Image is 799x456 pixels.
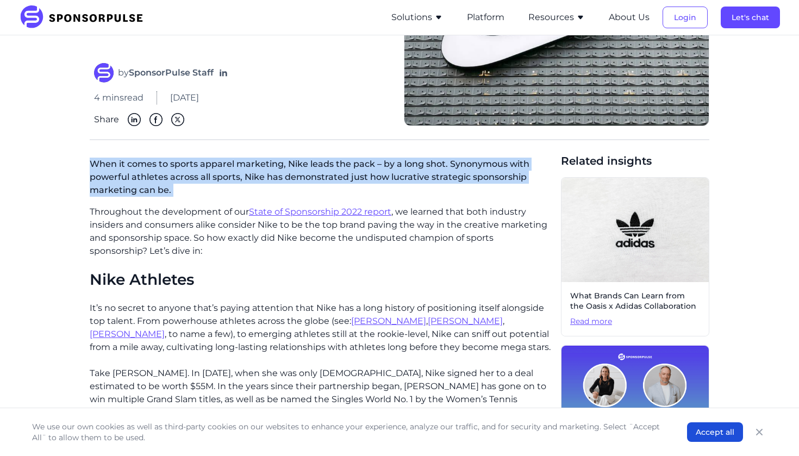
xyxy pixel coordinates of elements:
a: [PERSON_NAME] [90,329,165,339]
a: Let's chat [721,13,780,22]
span: by [118,66,214,79]
span: [DATE] [170,91,199,104]
button: Login [663,7,708,28]
img: Katie Cheesbrough and Michael Miller Join SponsorPulse to Accelerate Strategic Services [561,346,709,450]
a: Platform [467,13,504,22]
span: 4 mins read [94,91,143,104]
h2: Nike Athletes [90,271,552,289]
button: About Us [609,11,650,24]
strong: SponsorPulse Staff [129,67,214,78]
a: Login [663,13,708,22]
a: State of Sponsorship 2022 report [249,207,391,217]
a: [PERSON_NAME] [428,316,503,326]
img: Christian Wiediger, courtesy of Unsplash [561,178,709,282]
img: Facebook [149,113,163,126]
a: About Us [609,13,650,22]
a: [PERSON_NAME] [351,316,426,326]
img: SponsorPulse Staff [94,63,114,83]
img: Twitter [171,113,184,126]
button: Solutions [391,11,443,24]
img: SponsorPulse [19,5,151,29]
button: Resources [528,11,585,24]
img: Linkedin [128,113,141,126]
p: It’s no secret to anyone that’s paying attention that Nike has a long history of positioning itse... [90,302,552,354]
a: Follow on LinkedIn [218,67,229,78]
span: Related insights [561,153,709,168]
p: Take [PERSON_NAME]. In [DATE], when she was only [DEMOGRAPHIC_DATA], Nike signed her to a deal es... [90,367,552,432]
span: What Brands Can Learn from the Oasis x Adidas Collaboration [570,291,700,312]
span: Share [94,113,119,126]
p: When it comes to sports apparel marketing, Nike leads the pack – by a long shot. Synonymous with ... [90,153,552,205]
p: We use our own cookies as well as third-party cookies on our websites to enhance your experience,... [32,421,665,443]
iframe: Chat Widget [603,317,799,456]
a: What Brands Can Learn from the Oasis x Adidas CollaborationRead more [561,177,709,336]
span: Read more [570,316,700,327]
p: Throughout the development of our , we learned that both industry insiders and consumers alike co... [90,205,552,258]
button: Let's chat [721,7,780,28]
button: Platform [467,11,504,24]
